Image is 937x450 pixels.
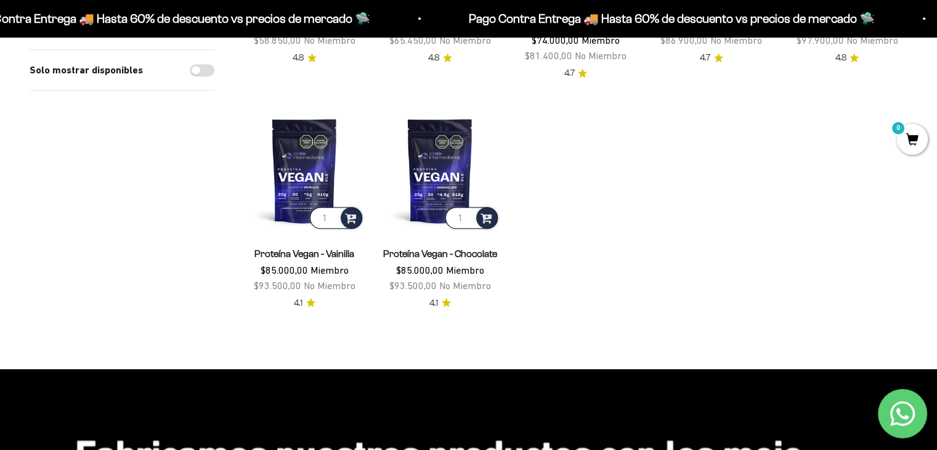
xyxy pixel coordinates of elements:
span: 4.7 [564,67,574,80]
span: $58.850,00 [254,35,301,46]
span: $97.900,00 [796,35,843,46]
span: 4.1 [429,297,438,310]
span: No Miembro [304,35,355,46]
span: Miembro [446,264,484,276]
a: Proteína Vegan - Chocolate [383,248,497,259]
p: Pago Contra Entrega 🚚 Hasta 60% de descuento vs precios de mercado 🛸 [469,9,875,28]
a: 0 [897,134,928,147]
span: $93.500,00 [389,280,437,291]
span: 4.7 [700,51,710,65]
span: $93.500,00 [254,280,301,291]
span: 4.8 [293,51,304,65]
span: $74.000,00 [532,35,579,46]
a: 4.84.8 de 5.0 estrellas [835,51,859,65]
span: No Miembro [304,280,355,291]
span: 4.1 [294,297,302,310]
a: 4.84.8 de 5.0 estrellas [293,51,317,65]
span: No Miembro [575,50,627,61]
a: 4.84.8 de 5.0 estrellas [428,51,452,65]
span: $65.450,00 [389,35,437,46]
a: 4.14.1 de 5.0 estrellas [429,297,451,310]
span: Miembro [310,264,349,276]
a: 4.14.1 de 5.0 estrellas [294,297,315,310]
a: Proteína Vegan - Vainilla [254,248,354,259]
span: 4.8 [428,51,439,65]
mark: 0 [891,121,906,136]
a: 4.74.7 de 5.0 estrellas [700,51,723,65]
span: $85.000,00 [396,264,444,276]
span: No Miembro [846,35,898,46]
span: No Miembro [710,35,762,46]
span: 4.8 [835,51,846,65]
span: Miembro [582,35,620,46]
span: $86.900,00 [660,35,708,46]
span: $85.000,00 [261,264,308,276]
label: Solo mostrar disponibles [30,62,143,78]
a: 4.74.7 de 5.0 estrellas [564,67,587,80]
span: $81.400,00 [525,50,572,61]
span: No Miembro [439,280,491,291]
span: No Miembro [439,35,491,46]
